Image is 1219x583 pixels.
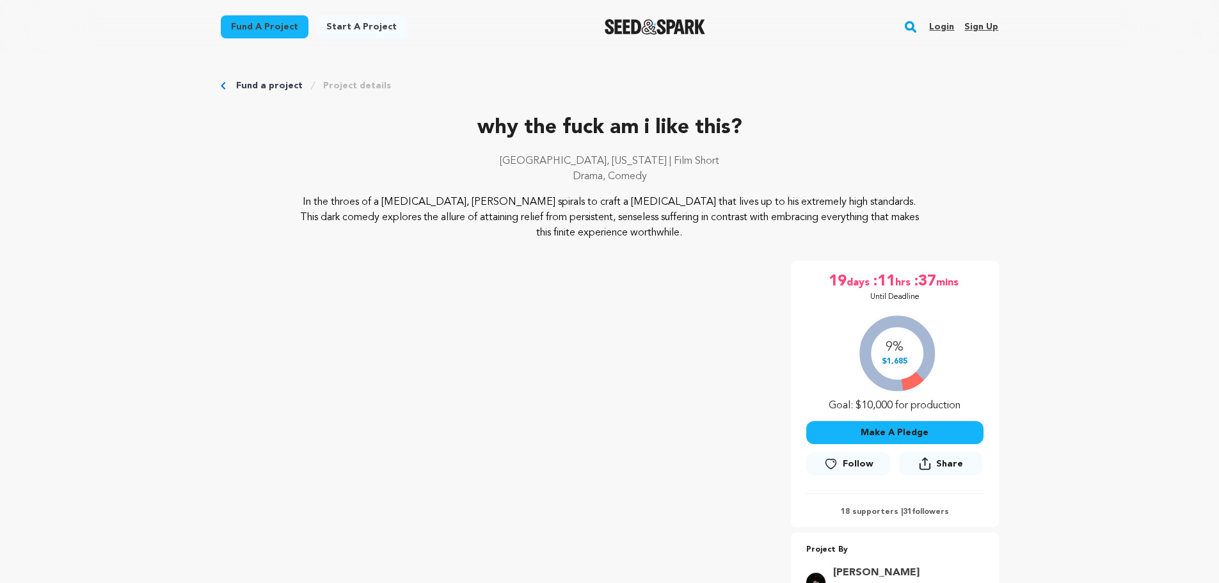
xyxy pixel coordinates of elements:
[833,565,976,580] a: Goto Zach Beckstrand profile
[870,292,920,302] p: Until Deadline
[221,113,999,143] p: why the fuck am i like this?
[872,271,895,292] span: :11
[936,458,963,470] span: Share
[221,154,999,169] p: [GEOGRAPHIC_DATA], [US_STATE] | Film Short
[898,452,983,475] button: Share
[843,458,873,470] span: Follow
[605,19,705,35] img: Seed&Spark Logo Dark Mode
[221,79,999,92] div: Breadcrumb
[221,15,308,38] a: Fund a project
[806,507,984,517] p: 18 supporters | followers
[316,15,407,38] a: Start a project
[806,421,984,444] button: Make A Pledge
[236,79,303,92] a: Fund a project
[605,19,705,35] a: Seed&Spark Homepage
[913,271,936,292] span: :37
[903,508,912,516] span: 31
[806,543,984,557] p: Project By
[221,169,999,184] p: Drama, Comedy
[323,79,391,92] a: Project details
[806,452,891,475] a: Follow
[829,271,847,292] span: 19
[964,17,998,37] a: Sign up
[298,195,921,241] p: In the throes of a [MEDICAL_DATA], [PERSON_NAME] spirals to craft a [MEDICAL_DATA] that lives up ...
[895,271,913,292] span: hrs
[936,271,961,292] span: mins
[898,452,983,481] span: Share
[847,271,872,292] span: days
[929,17,954,37] a: Login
